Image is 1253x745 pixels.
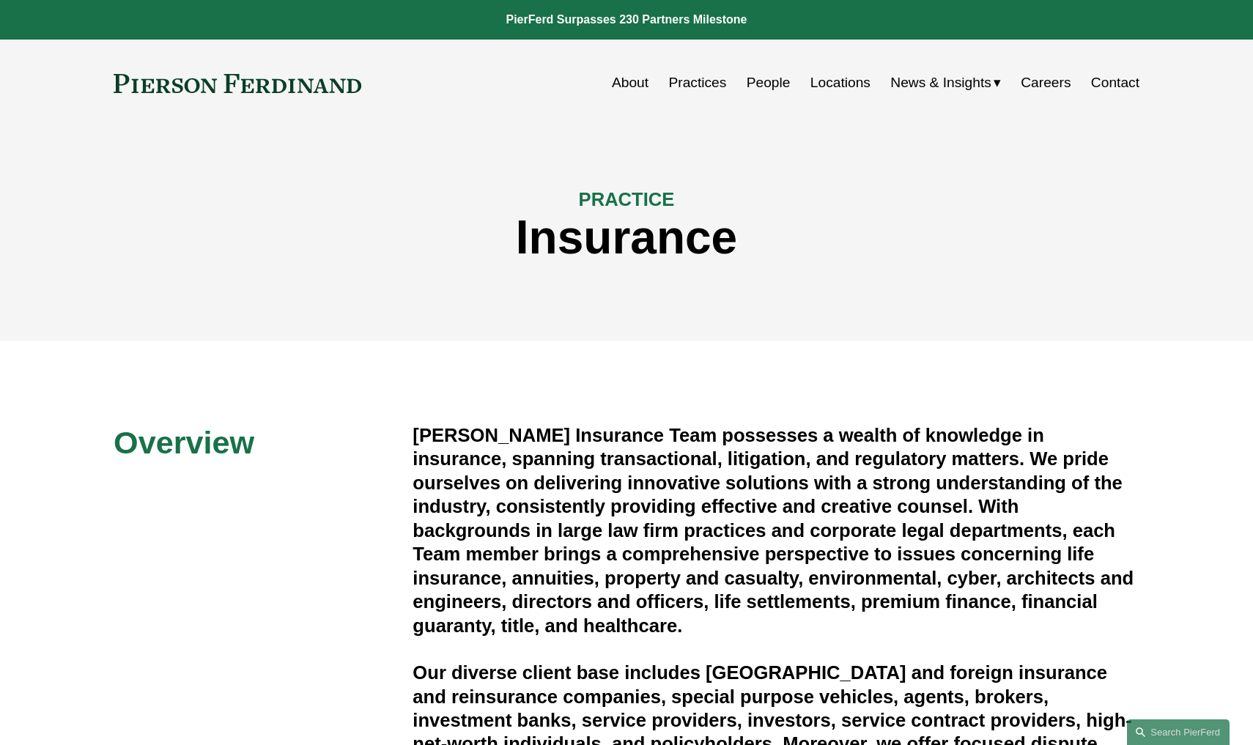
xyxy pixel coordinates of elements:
a: People [747,69,791,97]
a: Locations [810,69,871,97]
a: About [612,69,648,97]
h4: [PERSON_NAME] Insurance Team possesses a wealth of knowledge in insurance, spanning transactional... [413,423,1139,637]
a: folder dropdown [890,69,1001,97]
h1: Insurance [114,211,1139,264]
span: PRACTICE [579,189,675,210]
a: Careers [1021,69,1071,97]
a: Contact [1091,69,1139,97]
span: Overview [114,425,254,460]
a: Practices [668,69,726,97]
span: News & Insights [890,70,991,96]
a: Search this site [1127,719,1230,745]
